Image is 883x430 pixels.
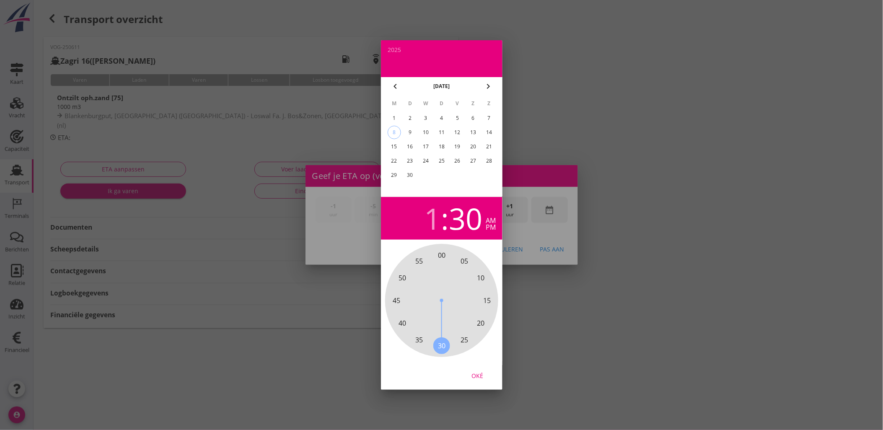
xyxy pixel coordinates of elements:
button: 17 [419,140,432,153]
span: : [441,204,449,233]
th: W [418,96,433,111]
span: 05 [461,256,468,266]
span: 20 [477,318,484,328]
span: 35 [415,335,423,345]
span: 15 [483,295,491,306]
button: 3 [419,111,432,125]
button: 2 [403,111,417,125]
i: chevron_right [483,81,493,91]
div: 2025 [388,47,496,53]
span: 55 [415,256,423,266]
button: 19 [451,140,464,153]
button: 12 [451,126,464,139]
th: D [434,96,449,111]
button: 6 [466,111,480,125]
i: chevron_left [390,81,400,91]
button: 13 [466,126,480,139]
button: [DATE] [431,80,452,93]
button: 14 [482,126,496,139]
div: 1 [424,204,441,233]
div: 30 [449,204,482,233]
th: V [450,96,465,111]
button: 23 [403,154,417,168]
button: 24 [419,154,432,168]
button: 16 [403,140,417,153]
div: pm [486,224,496,231]
div: am [486,217,496,224]
button: 5 [451,111,464,125]
button: 30 [403,168,417,182]
button: 1 [387,111,401,125]
div: Oké [466,371,489,380]
span: 10 [477,273,484,283]
div: 8 [388,126,400,139]
button: 4 [435,111,448,125]
span: 40 [399,318,406,328]
th: M [387,96,402,111]
span: 25 [461,335,468,345]
button: 18 [435,140,448,153]
button: 20 [466,140,480,153]
button: 29 [387,168,401,182]
button: 15 [387,140,401,153]
th: Z [482,96,497,111]
span: 45 [393,295,400,306]
button: 7 [482,111,496,125]
th: D [402,96,417,111]
button: 9 [403,126,417,139]
span: 00 [438,250,445,260]
button: 11 [435,126,448,139]
button: Oké [459,368,496,383]
span: 30 [438,341,445,351]
button: 22 [387,154,401,168]
button: 27 [466,154,480,168]
button: 10 [419,126,432,139]
button: 8 [387,126,401,139]
button: 28 [482,154,496,168]
button: 25 [435,154,448,168]
th: Z [466,96,481,111]
span: 50 [399,273,406,283]
button: 21 [482,140,496,153]
button: 26 [451,154,464,168]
